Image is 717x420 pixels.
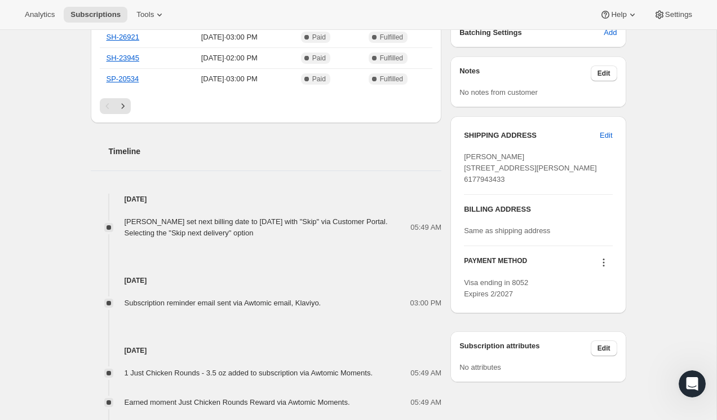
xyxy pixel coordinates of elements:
[597,24,623,42] button: Add
[107,54,140,62] a: SH-23945
[125,217,388,237] span: [PERSON_NAME] set next billing date to [DATE] with "Skip" via Customer Portal. Selecting the "Ski...
[178,32,281,43] span: [DATE] · 03:00 PM
[107,75,139,83] a: SP-20534
[600,130,612,141] span: Edit
[380,75,403,84] span: Fulfilled
[464,278,528,298] span: Visa ending in 8052 Expires 2/2027
[597,344,610,353] span: Edit
[464,152,597,183] span: [PERSON_NAME] [STREET_ADDRESS][PERSON_NAME] 6177943433
[410,397,441,408] span: 05:49 AM
[113,305,225,350] button: Messages
[107,33,140,41] a: SH-26921
[593,126,619,145] button: Edit
[125,398,350,406] span: Earned moment Just Chicken Rounds Reward via Awtomic Moments.
[604,27,617,38] span: Add
[23,99,203,119] p: How can we help?
[136,10,154,19] span: Tools
[109,146,442,157] h2: Timeline
[43,333,69,341] span: Home
[312,54,326,63] span: Paid
[125,369,373,377] span: 1 Just Chicken Rounds - 3.5 oz added to subscription via Awtomic Moments.
[597,69,610,78] span: Edit
[464,204,612,215] h3: BILLING ADDRESS
[70,10,121,19] span: Subscriptions
[91,345,442,356] h4: [DATE]
[647,7,699,23] button: Settings
[130,7,172,23] button: Tools
[410,222,441,233] span: 05:49 AM
[23,142,188,154] div: Send us a message
[459,363,501,371] span: No attributes
[110,18,133,41] img: Profile image for Brian
[611,10,626,19] span: Help
[410,297,442,309] span: 03:00 PM
[23,154,188,166] div: We typically reply in a few minutes
[153,18,176,41] img: Profile image for Facundo
[380,54,403,63] span: Fulfilled
[679,370,706,397] iframe: Intercom live chat
[380,33,403,42] span: Fulfilled
[459,65,591,81] h3: Notes
[464,130,600,141] h3: SHIPPING ADDRESS
[410,368,441,379] span: 05:49 AM
[312,33,326,42] span: Paid
[125,299,321,307] span: Subscription reminder email sent via Awtomic email, Klaviyo.
[459,27,604,38] h6: Batching Settings
[25,10,55,19] span: Analytics
[665,10,692,19] span: Settings
[18,7,61,23] button: Analytics
[593,7,644,23] button: Help
[194,18,214,38] div: Close
[91,275,442,286] h4: [DATE]
[23,24,88,37] img: logo
[115,98,131,114] button: Next
[178,53,281,64] span: [DATE] · 02:00 PM
[591,65,617,81] button: Edit
[591,340,617,356] button: Edit
[464,226,550,235] span: Same as shipping address
[459,88,538,97] span: No notes from customer
[464,256,527,272] h3: PAYMENT METHOD
[459,340,591,356] h3: Subscription attributes
[312,75,326,84] span: Paid
[64,7,127,23] button: Subscriptions
[132,18,154,41] img: Profile image for Adrian
[100,98,433,114] nav: Pagination
[91,194,442,205] h4: [DATE]
[23,80,203,99] p: Hi [PERSON_NAME]
[11,133,214,176] div: Send us a messageWe typically reply in a few minutes
[178,73,281,85] span: [DATE] · 03:00 PM
[150,333,189,341] span: Messages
